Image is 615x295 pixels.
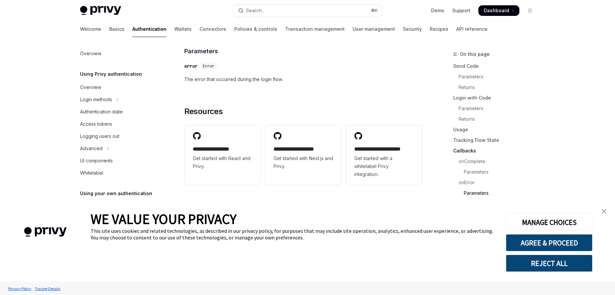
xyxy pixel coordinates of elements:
[184,63,198,69] div: error
[80,108,123,116] div: Authentication state
[234,5,382,17] button: Open search
[354,154,414,178] span: Get started with a whitelabel Privy integration.
[80,145,103,152] div: Advanced
[109,21,124,37] a: Basics
[452,7,470,14] a: Support
[453,114,541,124] a: Returns
[431,7,444,14] a: Demo
[453,103,541,114] a: Parameters
[597,205,611,218] a: close banner
[184,47,218,56] span: Parameters
[453,71,541,82] a: Parameters
[80,120,112,128] div: Access tokens
[602,209,606,214] img: close banner
[193,154,252,170] span: Get started with React and Privy.
[75,106,159,118] a: Authentication state
[91,228,496,241] div: This site uses cookies and related technologies, as described in our privacy policy, for purposes...
[506,255,593,272] button: REJECT ALL
[80,83,101,91] div: Overview
[75,130,159,142] a: Logging users out
[33,283,62,294] a: Tracker Details
[453,156,541,167] a: onComplete
[80,190,152,197] h5: Using your own authentication
[456,21,488,37] a: API reference
[184,106,223,117] span: Resources
[506,234,593,251] button: AGREE & PROCEED
[7,283,33,294] a: Privacy Policy
[506,214,593,231] button: MANAGE CHOICES
[371,8,378,13] span: ⌘ K
[353,21,395,37] a: User management
[80,50,101,58] div: Overview
[132,21,166,37] a: Authentication
[80,157,113,165] div: UI components
[453,188,541,198] a: Parameters
[203,63,214,69] span: Error
[453,93,541,103] a: Login with Code
[453,198,541,209] a: Resources
[80,21,101,37] a: Welcome
[91,210,237,228] span: WE VALUE YOUR PRIVACY
[80,96,112,104] div: Login methods
[246,7,265,15] div: Search...
[403,21,422,37] a: Security
[274,154,333,170] span: Get started with Next.js and Privy.
[453,61,541,71] a: Send Code
[80,6,121,15] img: light logo
[75,48,159,60] a: Overview
[453,82,541,93] a: Returns
[484,7,509,14] span: Dashboard
[75,167,159,179] a: Whitelabel
[80,169,103,177] div: Whitelabel
[80,132,119,140] div: Logging users out
[453,177,541,188] a: onError
[75,143,159,154] button: Toggle Advanced section
[75,118,159,130] a: Access tokens
[478,5,519,16] a: Dashboard
[174,21,192,37] a: Wallets
[453,146,541,156] a: Callbacks
[453,167,541,177] a: Parameters
[184,75,423,83] span: The error that occurred during the login flow.
[10,218,81,246] img: company logo
[460,50,490,58] span: On this page
[453,124,541,135] a: Usage
[75,94,159,105] button: Toggle Login methods section
[453,135,541,146] a: Tracking Flow State
[75,81,159,93] a: Overview
[525,5,535,16] button: Toggle dark mode
[75,155,159,167] a: UI components
[234,21,277,37] a: Policies & controls
[285,21,345,37] a: Transaction management
[199,21,226,37] a: Connectors
[430,21,448,37] a: Recipes
[80,70,142,78] h5: Using Privy authentication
